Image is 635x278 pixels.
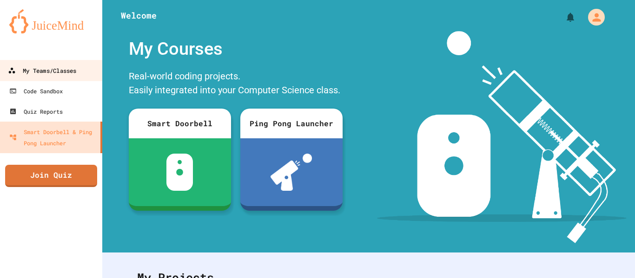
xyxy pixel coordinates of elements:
[9,106,63,117] div: Quiz Reports
[548,9,578,25] div: My Notifications
[240,109,343,138] div: Ping Pong Launcher
[9,9,93,33] img: logo-orange.svg
[124,31,347,67] div: My Courses
[9,85,63,97] div: Code Sandbox
[271,154,312,191] img: ppl-with-ball.png
[377,31,626,243] img: banner-image-my-projects.png
[166,154,193,191] img: sdb-white.svg
[124,67,347,102] div: Real-world coding projects. Easily integrated into your Computer Science class.
[129,109,231,138] div: Smart Doorbell
[5,165,97,187] a: Join Quiz
[578,6,607,28] div: My Account
[9,126,97,149] div: Smart Doorbell & Ping Pong Launcher
[8,65,76,77] div: My Teams/Classes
